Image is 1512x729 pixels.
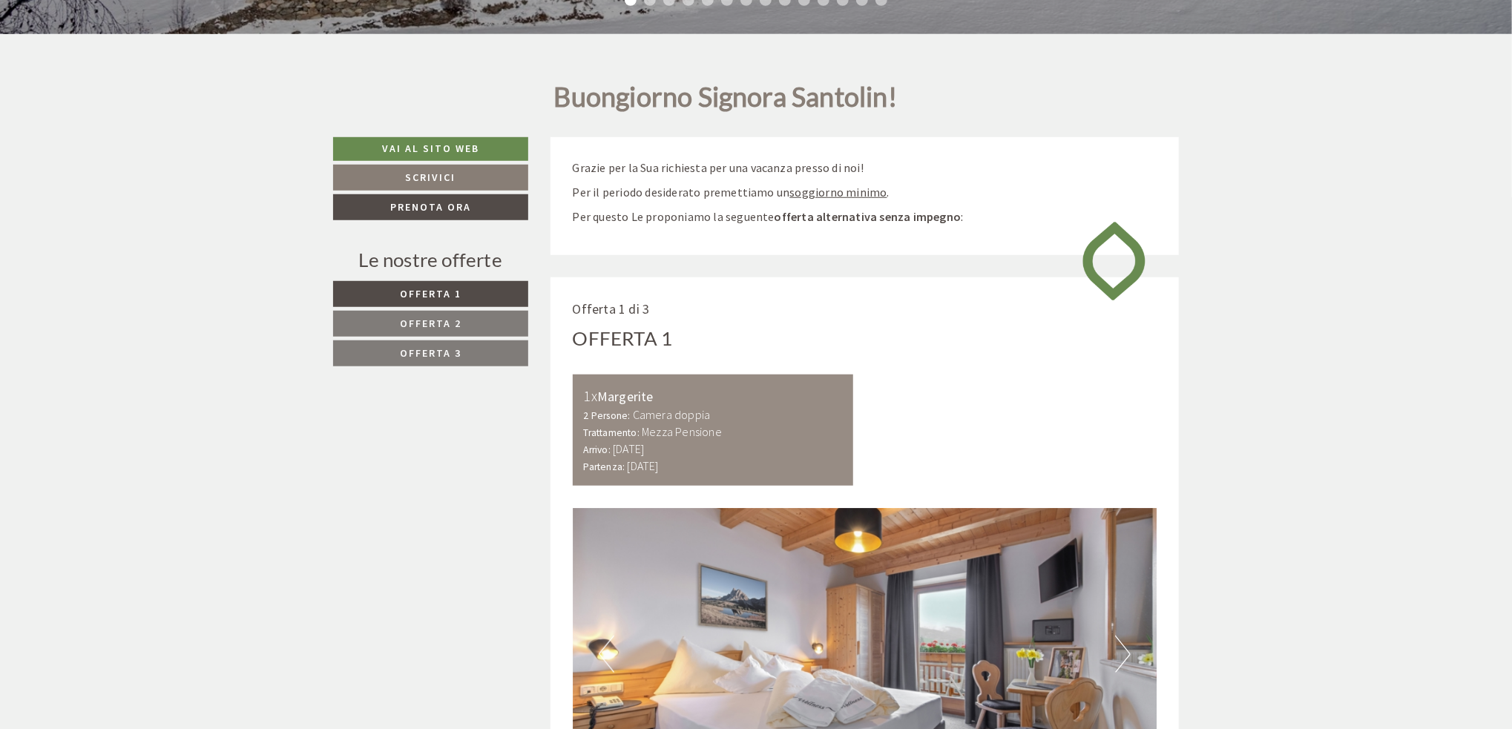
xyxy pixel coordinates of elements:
p: Per questo Le proponiamo la seguente : [573,208,1157,225]
span: Offerta 1 di 3 [573,300,650,317]
small: 2 Persone: [584,409,631,422]
small: 11:02 [23,73,224,83]
a: Scrivici [333,165,528,191]
p: Grazie per la Sua richiesta per una vacanza presso di noi! [573,159,1157,177]
div: Offerta 1 [573,325,673,352]
u: soggiorno minimo [790,185,887,199]
small: Trattamento: [584,426,640,439]
span: Offerta 3 [400,346,461,360]
small: Partenza: [584,461,625,473]
div: [DATE] [265,12,319,37]
span: Offerta 2 [400,317,461,330]
div: Margerite [584,386,843,407]
button: Next [1115,636,1131,673]
div: Buon giorno, come possiamo aiutarla? [12,41,231,86]
b: [DATE] [628,458,659,473]
b: 1x [584,386,597,405]
b: Camera doppia [633,407,711,422]
a: Vai al sito web [333,137,528,161]
a: Prenota ora [333,194,528,220]
div: Le nostre offerte [333,246,528,274]
small: Arrivo: [584,443,611,456]
b: Mezza Pensione [642,424,722,439]
div: [GEOGRAPHIC_DATA] [23,44,224,56]
span: Offerta 1 [400,287,461,300]
b: [DATE] [613,441,644,456]
p: Per il periodo desiderato premettiamo un . [573,184,1157,201]
strong: offerta alternativa senza impegno [775,209,962,224]
button: Previous [599,636,614,673]
img: image [1071,208,1157,314]
h1: Buongiorno Signora Santolin! [554,82,898,119]
button: Invia [510,391,585,417]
